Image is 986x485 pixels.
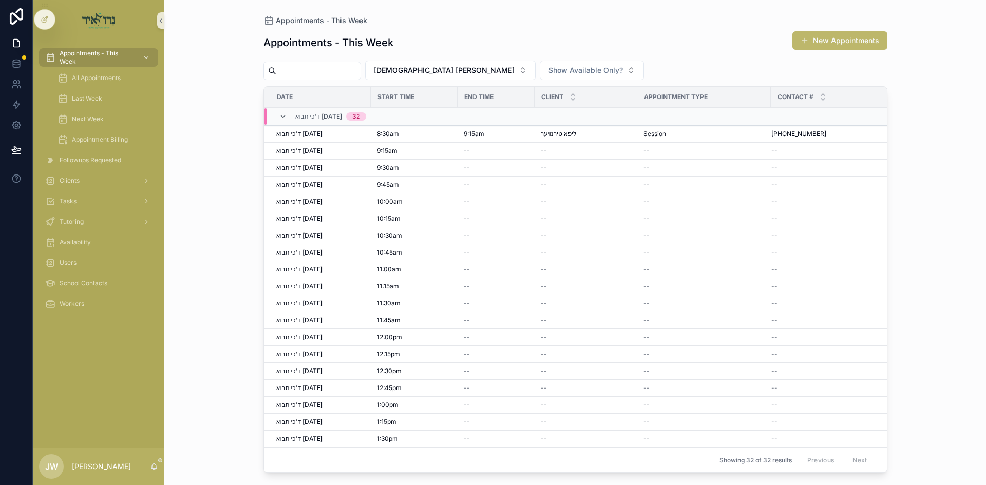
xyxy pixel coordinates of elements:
span: -- [771,418,778,426]
span: 11:45am [377,316,401,324]
span: ד'כי תבוא [DATE] [276,181,323,189]
span: 9:30am [377,164,399,172]
a: ד'כי תבוא [DATE] [276,181,365,189]
a: -- [464,231,528,240]
span: -- [643,435,650,443]
span: -- [771,401,778,409]
a: -- [541,299,631,307]
button: New Appointments [792,31,887,50]
a: ד'כי תבוא [DATE] [276,231,365,240]
a: -- [541,231,631,240]
a: ד'כי תבוא [DATE] [276,265,365,274]
a: ד'כי תבוא [DATE] [276,333,365,341]
a: -- [771,181,884,189]
a: -- [643,181,765,189]
a: -- [643,282,765,290]
span: -- [771,248,778,257]
span: -- [643,181,650,189]
a: [PHONE_NUMBER] [771,130,884,138]
a: -- [464,198,528,206]
span: -- [541,384,547,392]
a: -- [464,384,528,392]
span: -- [643,418,650,426]
span: -- [771,435,778,443]
span: Session [643,130,666,138]
a: -- [541,401,631,409]
a: -- [643,215,765,223]
span: ד'כי תבוא [DATE] [276,130,323,138]
span: ד'כי תבוא [DATE] [276,198,323,206]
a: 12:30pm [377,367,451,375]
a: 10:15am [377,215,451,223]
a: -- [643,231,765,240]
a: 9:30am [377,164,451,172]
span: ד'כי תבוא [DATE] [276,384,323,392]
span: -- [643,299,650,307]
span: -- [771,198,778,206]
span: -- [771,215,778,223]
a: ד'כי תבוא [DATE] [276,130,365,138]
a: -- [643,401,765,409]
a: -- [541,198,631,206]
a: -- [771,384,884,392]
button: Select Button [365,61,536,80]
span: 8:30am [377,130,399,138]
a: -- [464,401,528,409]
a: -- [464,367,528,375]
span: Client [541,93,563,101]
span: ד'כי תבוא [DATE] [276,231,323,240]
span: Tutoring [60,218,84,226]
span: ד'כי תבוא [DATE] [276,418,323,426]
span: Workers [60,300,84,308]
span: -- [771,299,778,307]
a: -- [541,265,631,274]
span: 10:15am [377,215,401,223]
a: School Contacts [39,274,158,293]
a: 11:45am [377,316,451,324]
a: -- [643,248,765,257]
span: Clients [60,177,80,185]
span: -- [643,316,650,324]
a: 1:15pm [377,418,451,426]
span: -- [643,215,650,223]
a: ד'כי תבוא [DATE] [276,384,365,392]
span: ד'כי תבוא [DATE] [276,350,323,358]
span: Last Week [72,94,102,103]
span: -- [643,401,650,409]
span: -- [643,367,650,375]
span: -- [464,181,470,189]
span: -- [643,198,650,206]
a: Next Week [51,110,158,128]
span: 10:45am [377,248,402,257]
a: Last Week [51,89,158,108]
span: -- [541,299,547,307]
a: ד'כי תבוא [DATE] [276,147,365,155]
a: -- [464,181,528,189]
span: ד'כי תבוא [DATE] [276,248,323,257]
span: 1:00pm [377,401,399,409]
a: -- [464,418,528,426]
a: -- [464,316,528,324]
span: Followups Requested [60,156,121,164]
a: 12:45pm [377,384,451,392]
span: -- [541,198,547,206]
a: -- [541,215,631,223]
span: 12:30pm [377,367,402,375]
span: -- [643,248,650,257]
span: -- [771,164,778,172]
span: 10:00am [377,198,403,206]
span: 11:15am [377,282,399,290]
span: -- [771,350,778,358]
span: Start Time [377,93,414,101]
a: 9:15am [464,130,528,138]
a: -- [464,164,528,172]
span: 11:30am [377,299,401,307]
a: -- [541,181,631,189]
span: -- [643,265,650,274]
a: -- [771,316,884,324]
span: ד'כי תבוא [DATE] [276,147,323,155]
span: -- [541,147,547,155]
a: -- [643,418,765,426]
span: Users [60,259,77,267]
span: -- [771,367,778,375]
